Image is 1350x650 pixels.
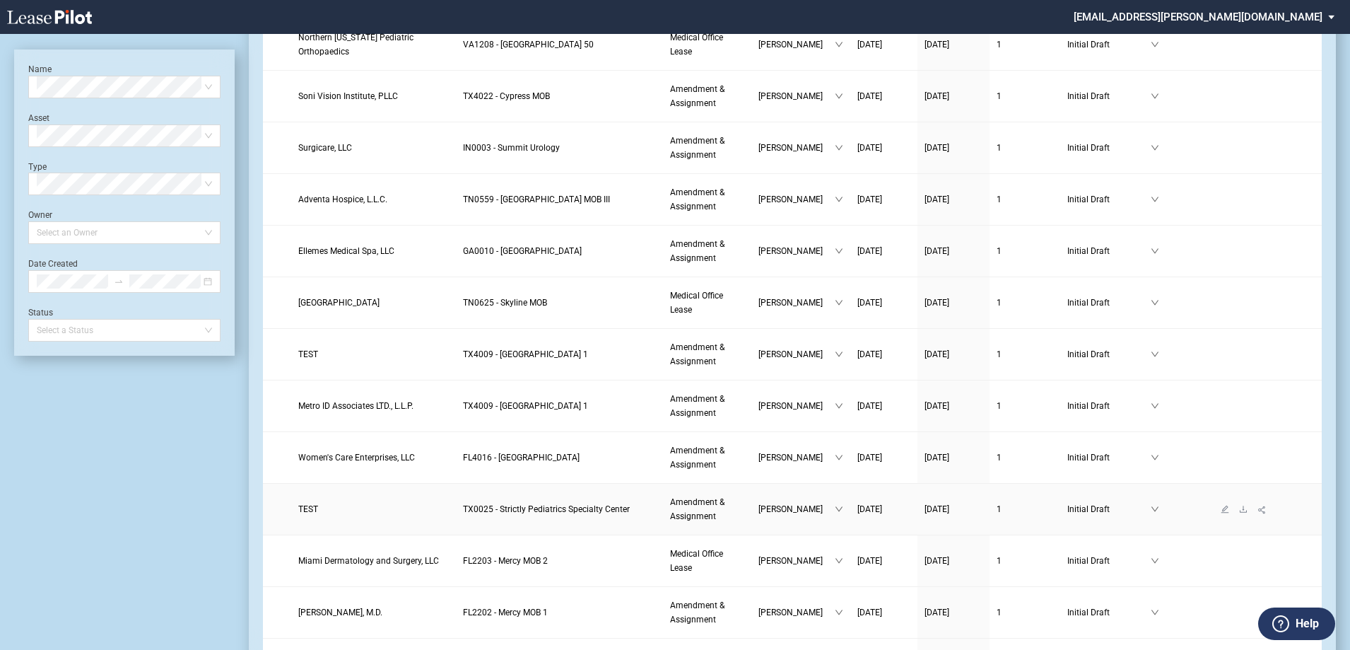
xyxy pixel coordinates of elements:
[997,451,1053,465] a: 1
[298,143,352,153] span: Surgicare, LLC
[925,296,982,310] a: [DATE]
[298,296,449,310] a: [GEOGRAPHIC_DATA]
[758,141,835,155] span: [PERSON_NAME]
[857,296,910,310] a: [DATE]
[463,141,656,155] a: IN0003 - Summit Urology
[298,451,449,465] a: Women's Care Enterprises, LLC
[670,495,744,523] a: Amendment & Assignment
[1151,247,1159,255] span: down
[835,350,843,359] span: down
[925,349,949,359] span: [DATE]
[997,401,1002,411] span: 1
[463,504,630,514] span: TX0025 - Strictly Pediatrics Specialty Center
[857,244,910,258] a: [DATE]
[298,401,413,411] span: Metro ID Associates LTD., L.L.P.
[925,502,982,516] a: [DATE]
[114,277,124,286] span: to
[857,347,910,361] a: [DATE]
[298,349,318,359] span: TEST
[997,192,1053,207] a: 1
[298,192,449,207] a: Adventa Hospice, L.L.C.
[857,502,910,516] a: [DATE]
[670,84,724,108] span: Amendment & Assignment
[997,349,1002,359] span: 1
[997,504,1002,514] span: 1
[670,289,744,317] a: Medical Office Lease
[997,37,1053,52] a: 1
[298,556,439,566] span: Miami Dermatology and Surgery, LLC
[835,402,843,410] span: down
[670,598,744,627] a: Amendment & Assignment
[670,187,724,211] span: Amendment & Assignment
[298,605,449,620] a: [PERSON_NAME], M.D.
[925,91,949,101] span: [DATE]
[1067,347,1151,361] span: Initial Draft
[997,608,1002,617] span: 1
[670,394,724,418] span: Amendment & Assignment
[28,162,47,172] label: Type
[1258,608,1335,640] button: Help
[857,37,910,52] a: [DATE]
[997,246,1002,256] span: 1
[1067,451,1151,465] span: Initial Draft
[463,192,656,207] a: TN0559 - [GEOGRAPHIC_DATA] MOB III
[28,64,52,74] label: Name
[1151,92,1159,100] span: down
[1151,557,1159,565] span: down
[1067,37,1151,52] span: Initial Draft
[463,195,610,204] span: TN0559 - Summit Medical Center MOB III
[463,399,656,413] a: TX4009 - [GEOGRAPHIC_DATA] 1
[463,347,656,361] a: TX4009 - [GEOGRAPHIC_DATA] 1
[758,605,835,620] span: [PERSON_NAME]
[997,244,1053,258] a: 1
[1067,141,1151,155] span: Initial Draft
[670,185,744,214] a: Amendment & Assignment
[997,502,1053,516] a: 1
[925,195,949,204] span: [DATE]
[925,89,982,103] a: [DATE]
[997,453,1002,463] span: 1
[925,141,982,155] a: [DATE]
[997,143,1002,153] span: 1
[835,247,843,255] span: down
[463,453,580,463] span: FL4016 - Bayfront Medical Plaza
[997,554,1053,568] a: 1
[1067,399,1151,413] span: Initial Draft
[1067,192,1151,207] span: Initial Draft
[835,40,843,49] span: down
[670,134,744,162] a: Amendment & Assignment
[1151,195,1159,204] span: down
[298,608,382,617] span: Carlos E. Wiegering, M.D.
[758,37,835,52] span: [PERSON_NAME]
[670,392,744,420] a: Amendment & Assignment
[758,502,835,516] span: [PERSON_NAME]
[835,92,843,100] span: down
[298,504,318,514] span: TEST
[463,502,656,516] a: TX0025 - Strictly Pediatrics Specialty Center
[925,453,949,463] span: [DATE]
[925,554,982,568] a: [DATE]
[997,141,1053,155] a: 1
[670,30,744,59] a: Medical Office Lease
[298,30,449,59] a: Northern [US_STATE] Pediatric Orthopaedics
[997,89,1053,103] a: 1
[298,246,394,256] span: Ellemes Medical Spa, LLC
[1296,615,1319,633] label: Help
[670,291,723,315] span: Medical Office Lease
[857,399,910,413] a: [DATE]
[997,347,1053,361] a: 1
[857,556,882,566] span: [DATE]
[1151,298,1159,307] span: down
[1067,89,1151,103] span: Initial Draft
[857,192,910,207] a: [DATE]
[857,143,882,153] span: [DATE]
[758,399,835,413] span: [PERSON_NAME]
[298,502,449,516] a: TEST
[857,349,882,359] span: [DATE]
[835,608,843,617] span: down
[298,347,449,361] a: TEST
[1067,502,1151,516] span: Initial Draft
[463,89,656,103] a: TX4022 - Cypress MOB
[925,298,949,308] span: [DATE]
[670,443,744,472] a: Amendment & Assignment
